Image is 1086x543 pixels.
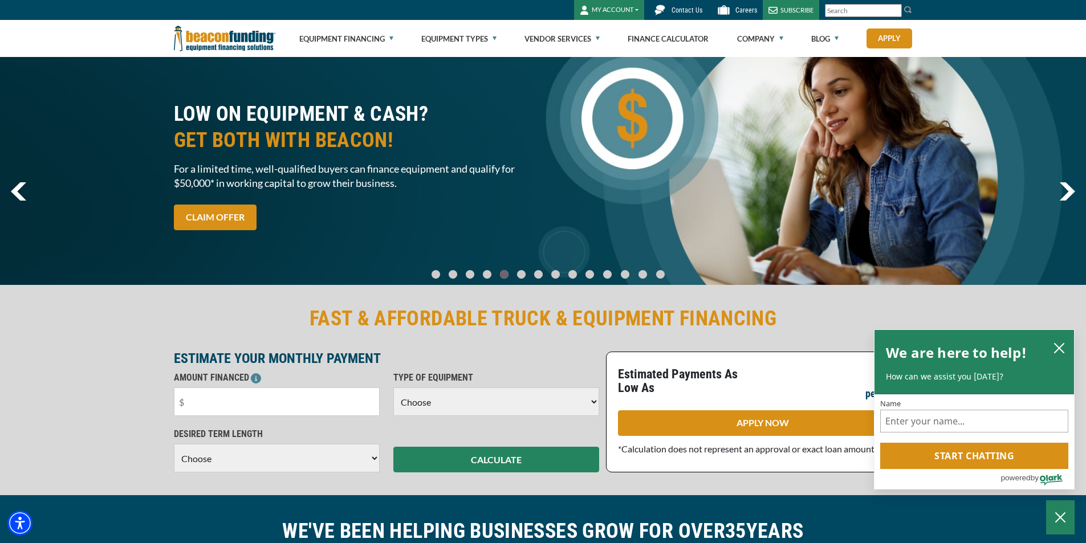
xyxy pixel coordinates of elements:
[11,182,26,201] a: previous
[725,519,746,543] span: 35
[1050,340,1068,356] button: close chatbox
[498,270,511,279] a: Go To Slide 4
[481,270,494,279] a: Go To Slide 3
[600,270,615,279] a: Go To Slide 10
[174,162,536,190] span: For a limited time, well-qualified buyers can finance equipment and qualify for $50,000* in worki...
[174,205,257,230] a: CLAIM OFFER
[880,410,1068,432] input: Name
[174,20,275,57] img: Beacon Funding Corporation logo
[886,371,1063,382] p: How can we assist you [DATE]?
[890,6,899,15] a: Clear search text
[886,341,1027,364] h2: We are here to help!
[532,270,546,279] a: Go To Slide 6
[880,400,1068,407] label: Name
[524,21,600,57] a: Vendor Services
[174,387,380,416] input: $
[865,387,908,401] p: per month
[11,182,26,201] img: Left Navigator
[737,21,783,57] a: Company
[618,368,756,395] p: Estimated Payments As Low As
[735,6,757,14] span: Careers
[874,329,1075,490] div: olark chatbox
[174,427,380,441] p: DESIRED TERM LENGTH
[421,21,497,57] a: Equipment Types
[1059,182,1075,201] img: Right Navigator
[904,5,913,14] img: Search
[1031,471,1039,485] span: by
[618,443,876,454] span: *Calculation does not represent an approval or exact loan amount.
[583,270,597,279] a: Go To Slide 9
[393,447,599,472] button: CALCULATE
[299,21,393,57] a: Equipment Financing
[618,270,632,279] a: Go To Slide 11
[1059,182,1075,201] a: next
[672,6,702,14] span: Contact Us
[653,270,668,279] a: Go To Slide 13
[446,270,460,279] a: Go To Slide 1
[463,270,477,279] a: Go To Slide 2
[636,270,650,279] a: Go To Slide 12
[174,371,380,385] p: AMOUNT FINANCED
[867,28,912,48] a: Apply
[7,511,32,536] div: Accessibility Menu
[1000,471,1030,485] span: powered
[628,21,709,57] a: Finance Calculator
[393,371,599,385] p: TYPE OF EQUIPMENT
[174,127,536,153] span: GET BOTH WITH BEACON!
[515,270,528,279] a: Go To Slide 5
[1046,500,1075,534] button: Close Chatbox
[174,101,536,153] h2: LOW ON EQUIPMENT & CASH?
[618,410,908,436] a: APPLY NOW
[174,305,913,332] h2: FAST & AFFORDABLE TRUCK & EQUIPMENT FINANCING
[566,270,580,279] a: Go To Slide 8
[429,270,443,279] a: Go To Slide 0
[880,443,1068,469] button: Start chatting
[811,21,839,57] a: Blog
[549,270,563,279] a: Go To Slide 7
[1000,469,1074,489] a: Powered by Olark
[174,352,599,365] p: ESTIMATE YOUR MONTHLY PAYMENT
[825,4,902,17] input: Search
